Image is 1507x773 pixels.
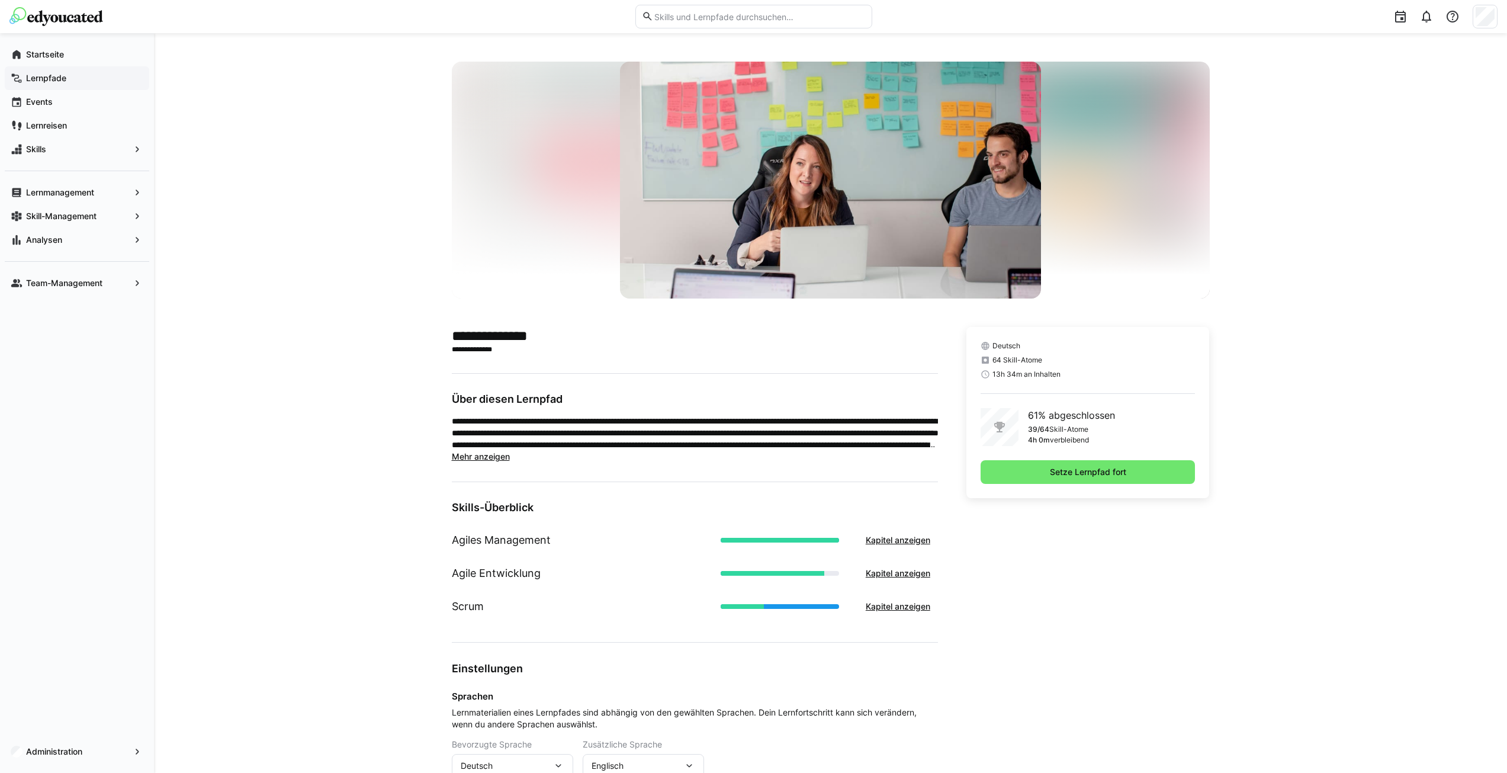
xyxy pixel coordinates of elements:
[992,355,1042,365] span: 64 Skill-Atome
[864,567,932,579] span: Kapitel anzeigen
[452,662,938,675] h3: Einstellungen
[858,528,938,552] button: Kapitel anzeigen
[452,533,551,548] h1: Agiles Management
[1028,435,1050,445] p: 4h 0m
[583,740,662,749] span: Zusätzliche Sprache
[653,11,865,22] input: Skills und Lernpfade durchsuchen…
[592,760,624,772] span: Englisch
[858,562,938,585] button: Kapitel anzeigen
[452,501,938,514] h3: Skills-Überblick
[981,460,1196,484] button: Setze Lernpfad fort
[452,691,938,702] h4: Sprachen
[1048,466,1128,478] span: Setze Lernpfad fort
[452,566,541,581] h1: Agile Entwicklung
[452,451,510,461] span: Mehr anzeigen
[1050,435,1089,445] p: verbleibend
[1049,425,1088,434] p: Skill-Atome
[452,393,938,406] h3: Über diesen Lernpfad
[864,534,932,546] span: Kapitel anzeigen
[858,595,938,618] button: Kapitel anzeigen
[452,707,938,730] span: Lernmaterialien eines Lernpfades sind abhängig von den gewählten Sprachen. Dein Lernfortschritt k...
[461,760,493,772] span: Deutsch
[452,599,484,614] h1: Scrum
[992,341,1020,351] span: Deutsch
[1028,425,1049,434] p: 39/64
[864,601,932,612] span: Kapitel anzeigen
[992,370,1061,379] span: 13h 34m an Inhalten
[452,740,532,749] span: Bevorzugte Sprache
[1028,408,1115,422] p: 61% abgeschlossen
